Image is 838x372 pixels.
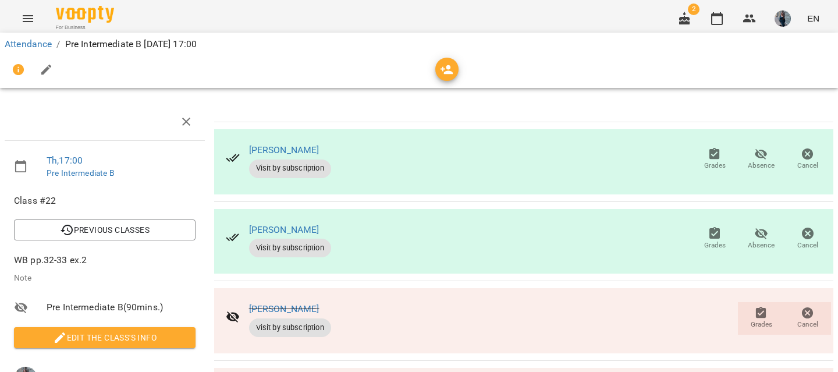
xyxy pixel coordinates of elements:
a: [PERSON_NAME] [249,224,319,235]
span: Visit by subscription [249,243,331,253]
button: Cancel [784,143,831,176]
img: bfffc1ebdc99cb2c845fa0ad6ea9d4d3.jpeg [775,10,791,27]
span: Class #22 [14,194,196,208]
p: Note [14,272,196,284]
span: Absence [748,161,775,171]
span: Cancel [797,320,818,330]
button: Previous Classes [14,219,196,240]
span: EN [807,12,819,24]
span: Edit the class's Info [23,331,186,345]
button: Menu [14,5,42,33]
nav: breadcrumb [5,37,833,51]
button: Edit the class's Info [14,327,196,348]
button: Grades [691,222,738,255]
a: [PERSON_NAME] [249,144,319,155]
span: Visit by subscription [249,323,331,333]
span: Visit by subscription [249,163,331,173]
span: 2 [688,3,699,15]
p: Pre Intermediate B [DATE] 17:00 [65,37,197,51]
span: Pre Intermediate B ( 90 mins. ) [47,300,196,314]
span: Absence [748,240,775,250]
button: Absence [738,143,784,176]
a: Th , 17:00 [47,155,83,166]
p: WB pp.32-33 ex.2 [14,253,196,267]
button: EN [803,8,824,29]
span: Cancel [797,161,818,171]
button: Cancel [784,302,831,335]
img: Voopty Logo [56,6,114,23]
button: Grades [738,302,784,335]
span: Grades [751,320,772,330]
span: Cancel [797,240,818,250]
a: [PERSON_NAME] [249,303,319,314]
span: Grades [704,161,726,171]
button: Cancel [784,222,831,255]
button: Grades [691,143,738,176]
li: / [56,37,60,51]
a: Pre Intermediate B [47,168,115,178]
span: Previous Classes [23,223,186,237]
span: Grades [704,240,726,250]
a: Attendance [5,38,52,49]
span: For Business [56,24,114,31]
button: Absence [738,222,784,255]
